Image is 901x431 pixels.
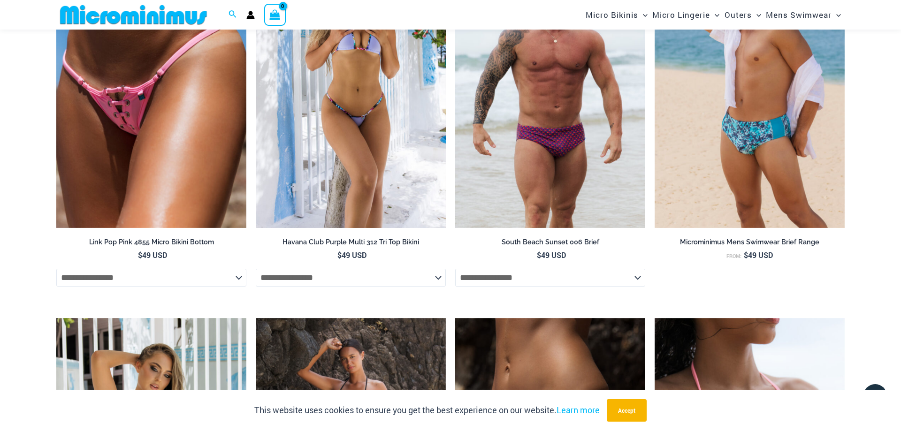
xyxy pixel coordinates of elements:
[752,3,761,27] span: Menu Toggle
[744,250,773,260] bdi: 49 USD
[655,238,845,247] h2: Microminimus Mens Swimwear Brief Range
[638,3,648,27] span: Menu Toggle
[607,399,647,422] button: Accept
[722,3,764,27] a: OutersMenu ToggleMenu Toggle
[254,403,600,417] p: This website uses cookies to ensure you get the best experience on our website.
[583,3,650,27] a: Micro BikinisMenu ToggleMenu Toggle
[337,250,367,260] bdi: 49 USD
[710,3,719,27] span: Menu Toggle
[138,250,167,260] bdi: 49 USD
[582,1,845,28] nav: Site Navigation
[455,238,645,250] a: South Beach Sunset 006 Brief
[256,238,446,250] a: Havana Club Purple Multi 312 Tri Top Bikini
[337,250,342,260] span: $
[832,3,841,27] span: Menu Toggle
[537,250,566,260] bdi: 49 USD
[586,3,638,27] span: Micro Bikinis
[744,250,748,260] span: $
[138,250,142,260] span: $
[537,250,541,260] span: $
[764,3,843,27] a: Mens SwimwearMenu ToggleMenu Toggle
[655,238,845,250] a: Microminimus Mens Swimwear Brief Range
[725,3,752,27] span: Outers
[557,404,600,416] a: Learn more
[264,4,286,25] a: View Shopping Cart, empty
[652,3,710,27] span: Micro Lingerie
[766,3,832,27] span: Mens Swimwear
[726,253,741,259] span: From:
[56,4,211,25] img: MM SHOP LOGO FLAT
[256,238,446,247] h2: Havana Club Purple Multi 312 Tri Top Bikini
[56,238,246,250] a: Link Pop Pink 4855 Micro Bikini Bottom
[650,3,722,27] a: Micro LingerieMenu ToggleMenu Toggle
[246,11,255,19] a: Account icon link
[455,238,645,247] h2: South Beach Sunset 006 Brief
[56,238,246,247] h2: Link Pop Pink 4855 Micro Bikini Bottom
[229,9,237,21] a: Search icon link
